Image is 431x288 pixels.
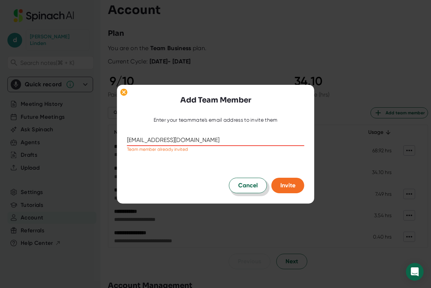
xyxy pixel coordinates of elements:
[229,178,267,193] button: Cancel
[127,134,304,146] input: kale@acme.co
[238,181,258,190] span: Cancel
[280,182,295,189] span: Invite
[180,95,251,106] h3: Add Team Member
[154,117,278,124] div: Enter your teammate's email address to invite them
[271,178,304,193] button: Invite
[406,263,424,281] div: Open Intercom Messenger
[127,146,304,153] div: Team member already invited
